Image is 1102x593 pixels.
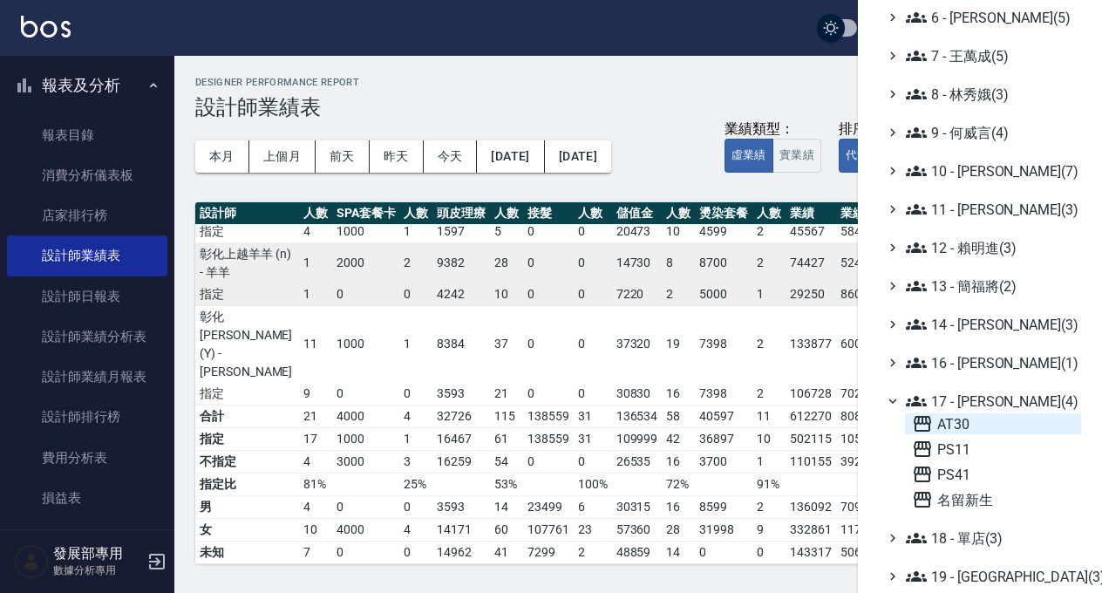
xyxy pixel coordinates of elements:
span: 19 - [GEOGRAPHIC_DATA](3) [906,566,1074,587]
span: 13 - 簡福將(2) [906,276,1074,296]
span: PS11 [912,439,1074,460]
span: 11 - [PERSON_NAME](3) [906,199,1074,220]
span: 7 - 王萬成(5) [906,45,1074,66]
span: 名留新生 [912,489,1074,510]
span: 14 - [PERSON_NAME](3) [906,314,1074,335]
span: 18 - 單店(3) [906,528,1074,549]
span: AT30 [912,413,1074,434]
span: 17 - [PERSON_NAME](4) [906,391,1074,412]
span: 6 - [PERSON_NAME](5) [906,7,1074,28]
span: 10 - [PERSON_NAME](7) [906,160,1074,181]
span: 9 - 何威言(4) [906,122,1074,143]
span: 8 - 林秀娥(3) [906,84,1074,105]
span: PS41 [912,464,1074,485]
span: 12 - 賴明進(3) [906,237,1074,258]
span: 16 - [PERSON_NAME](1) [906,352,1074,373]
